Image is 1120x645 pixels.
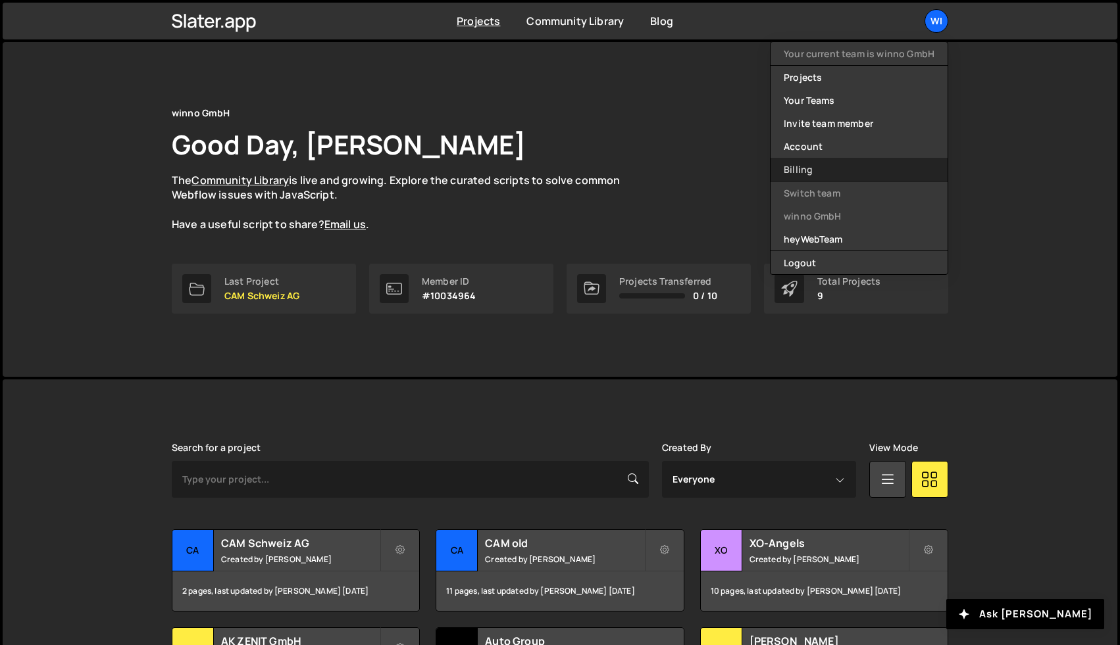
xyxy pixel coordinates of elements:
[221,554,380,565] small: Created by [PERSON_NAME]
[750,554,908,565] small: Created by [PERSON_NAME]
[172,461,649,498] input: Type your project...
[771,251,948,274] button: Logout
[324,217,366,231] a: Email us
[619,276,717,287] div: Projects Transferred
[457,14,500,28] a: Projects
[750,536,908,550] h2: XO-Angels
[869,442,918,453] label: View Mode
[817,291,880,301] p: 9
[771,112,948,135] a: Invite team member
[172,105,230,121] div: winno GmbH
[485,554,644,565] small: Created by [PERSON_NAME]
[701,530,742,571] div: XO
[526,14,624,28] a: Community Library
[172,530,214,571] div: CA
[422,291,476,301] p: #10034964
[172,442,261,453] label: Search for a project
[701,571,948,611] div: 10 pages, last updated by [PERSON_NAME] [DATE]
[172,264,356,314] a: Last Project CAM Schweiz AG
[946,599,1104,629] button: Ask [PERSON_NAME]
[224,276,299,287] div: Last Project
[172,126,526,162] h1: Good Day, [PERSON_NAME]
[771,158,948,181] a: Billing
[172,173,646,232] p: The is live and growing. Explore the curated scripts to solve common Webflow issues with JavaScri...
[771,227,948,251] a: heyWebTeam
[650,14,673,28] a: Blog
[771,66,948,89] a: Projects
[224,291,299,301] p: CAM Schweiz AG
[221,536,380,550] h2: CAM Schweiz AG
[436,571,683,611] div: 11 pages, last updated by [PERSON_NAME] [DATE]
[817,276,880,287] div: Total Projects
[700,529,948,611] a: XO XO-Angels Created by [PERSON_NAME] 10 pages, last updated by [PERSON_NAME] [DATE]
[771,89,948,112] a: Your Teams
[172,571,419,611] div: 2 pages, last updated by [PERSON_NAME] [DATE]
[172,529,420,611] a: CA CAM Schweiz AG Created by [PERSON_NAME] 2 pages, last updated by [PERSON_NAME] [DATE]
[191,173,289,187] a: Community Library
[422,276,476,287] div: Member ID
[662,442,712,453] label: Created By
[436,530,478,571] div: CA
[693,291,717,301] span: 0 / 10
[771,135,948,158] a: Account
[436,529,684,611] a: CA CAM old Created by [PERSON_NAME] 11 pages, last updated by [PERSON_NAME] [DATE]
[485,536,644,550] h2: CAM old
[925,9,948,33] a: wi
